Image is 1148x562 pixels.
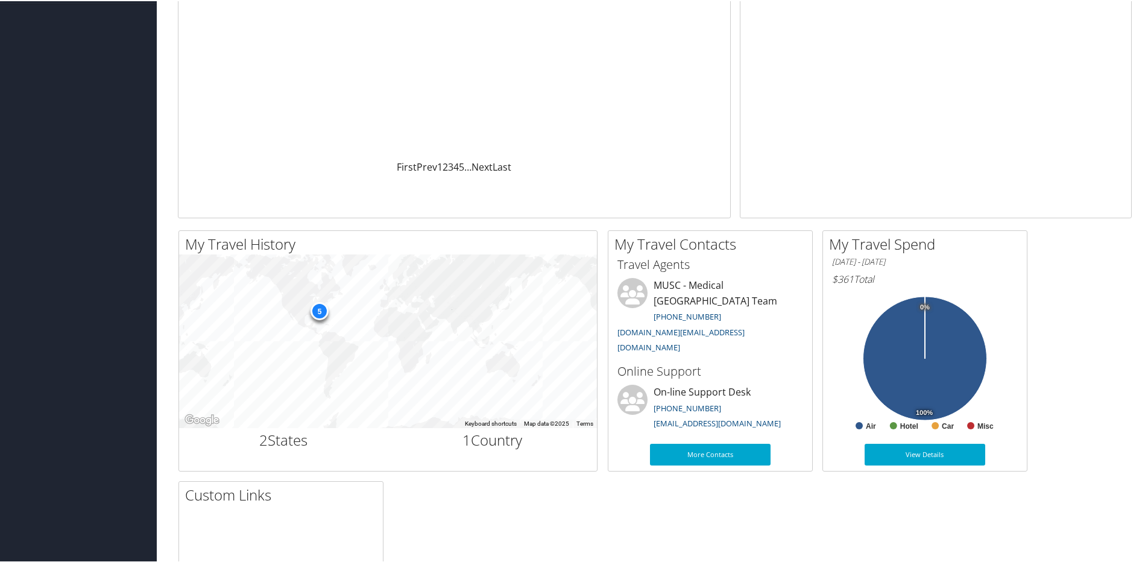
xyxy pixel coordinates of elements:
a: 4 [453,159,459,172]
span: … [464,159,471,172]
h3: Online Support [617,362,803,379]
h2: Custom Links [185,484,383,504]
h6: Total [832,271,1018,285]
text: Hotel [900,421,918,429]
a: [PHONE_NUMBER] [654,402,721,412]
li: MUSC - Medical [GEOGRAPHIC_DATA] Team [611,277,809,357]
tspan: 0% [920,303,930,310]
h3: Travel Agents [617,255,803,272]
a: 3 [448,159,453,172]
a: [EMAIL_ADDRESS][DOMAIN_NAME] [654,417,781,428]
h6: [DATE] - [DATE] [832,255,1018,267]
a: 1 [437,159,443,172]
div: 5 [311,301,329,319]
a: Open this area in Google Maps (opens a new window) [182,411,222,427]
h2: My Travel Spend [829,233,1027,253]
span: 2 [259,429,268,449]
a: Prev [417,159,437,172]
span: $361 [832,271,854,285]
text: Air [866,421,876,429]
span: Map data ©2025 [524,419,569,426]
a: [PHONE_NUMBER] [654,310,721,321]
h2: Country [397,429,588,449]
a: View Details [865,443,985,464]
tspan: 100% [916,408,933,415]
a: More Contacts [650,443,771,464]
span: 1 [462,429,471,449]
h2: My Travel Contacts [614,233,812,253]
img: Google [182,411,222,427]
a: [DOMAIN_NAME][EMAIL_ADDRESS][DOMAIN_NAME] [617,326,745,352]
a: Last [493,159,511,172]
a: Terms (opens in new tab) [576,419,593,426]
a: 5 [459,159,464,172]
a: 2 [443,159,448,172]
a: Next [471,159,493,172]
button: Keyboard shortcuts [465,418,517,427]
h2: States [188,429,379,449]
a: First [397,159,417,172]
h2: My Travel History [185,233,597,253]
li: On-line Support Desk [611,384,809,433]
text: Car [942,421,954,429]
text: Misc [977,421,994,429]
